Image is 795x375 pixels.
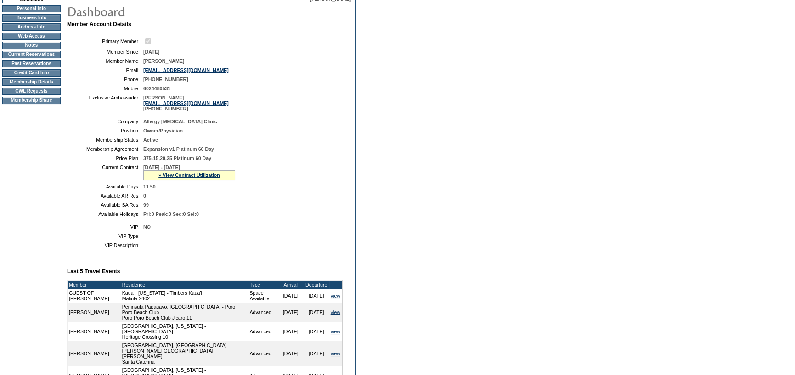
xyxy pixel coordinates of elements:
[143,165,180,170] span: [DATE] - [DATE]
[71,193,140,199] td: Available AR Res:
[67,2,250,20] img: pgTtlDashboard.gif
[331,293,340,298] a: view
[71,77,140,82] td: Phone:
[71,119,140,124] td: Company:
[2,88,61,95] td: CWL Requests
[2,51,61,58] td: Current Reservations
[121,281,248,289] td: Residence
[278,322,304,341] td: [DATE]
[143,119,217,124] span: Allergy [MEDICAL_DATA] Clinic
[143,100,229,106] a: [EMAIL_ADDRESS][DOMAIN_NAME]
[68,303,121,322] td: [PERSON_NAME]
[121,303,248,322] td: Peninsula Papagayo, [GEOGRAPHIC_DATA] - Poro Poro Beach Club Poro Poro Beach Club Jicaro 11
[143,67,229,73] a: [EMAIL_ADDRESS][DOMAIN_NAME]
[71,233,140,239] td: VIP Type:
[71,165,140,180] td: Current Contract:
[68,289,121,303] td: GUEST OF [PERSON_NAME]
[143,137,158,143] span: Active
[71,67,140,73] td: Email:
[71,37,140,45] td: Primary Member:
[2,23,61,31] td: Address Info
[143,155,211,161] span: 375-15,20,25 Platinum 60 Day
[143,184,156,189] span: 11.50
[68,322,121,341] td: [PERSON_NAME]
[143,58,184,64] span: [PERSON_NAME]
[71,224,140,230] td: VIP:
[331,329,340,334] a: view
[304,303,329,322] td: [DATE]
[248,322,277,341] td: Advanced
[304,322,329,341] td: [DATE]
[304,289,329,303] td: [DATE]
[278,281,304,289] td: Arrival
[71,49,140,55] td: Member Since:
[143,146,214,152] span: Expansion v1 Platinum 60 Day
[143,211,199,217] span: Pri:0 Peak:0 Sec:0 Sel:0
[68,341,121,366] td: [PERSON_NAME]
[71,137,140,143] td: Membership Status:
[304,281,329,289] td: Departure
[278,289,304,303] td: [DATE]
[2,60,61,67] td: Past Reservations
[67,21,131,28] b: Member Account Details
[143,193,146,199] span: 0
[2,69,61,77] td: Credit Card Info
[121,322,248,341] td: [GEOGRAPHIC_DATA], [US_STATE] - [GEOGRAPHIC_DATA] Heritage Crossing 10
[248,289,277,303] td: Space Available
[248,341,277,366] td: Advanced
[71,211,140,217] td: Available Holidays:
[331,351,340,356] a: view
[158,172,220,178] a: » View Contract Utilization
[71,128,140,133] td: Position:
[2,78,61,86] td: Membership Details
[143,202,149,208] span: 99
[143,77,188,82] span: [PHONE_NUMBER]
[2,33,61,40] td: Web Access
[68,281,121,289] td: Member
[143,224,151,230] span: NO
[71,155,140,161] td: Price Plan:
[71,243,140,248] td: VIP Description:
[121,289,248,303] td: Kaua'i, [US_STATE] - Timbers Kaua'i Maliula 2402
[2,42,61,49] td: Notes
[278,341,304,366] td: [DATE]
[121,341,248,366] td: [GEOGRAPHIC_DATA], [GEOGRAPHIC_DATA] - [PERSON_NAME][GEOGRAPHIC_DATA][PERSON_NAME] Santa Caterina
[143,49,159,55] span: [DATE]
[2,97,61,104] td: Membership Share
[2,14,61,22] td: Business Info
[71,184,140,189] td: Available Days:
[71,95,140,111] td: Exclusive Ambassador:
[304,341,329,366] td: [DATE]
[71,86,140,91] td: Mobile:
[67,268,120,275] b: Last 5 Travel Events
[71,146,140,152] td: Membership Agreement:
[2,5,61,12] td: Personal Info
[71,202,140,208] td: Available SA Res:
[143,128,183,133] span: Owner/Physician
[143,86,170,91] span: 6024480531
[248,303,277,322] td: Advanced
[143,95,229,111] span: [PERSON_NAME] [PHONE_NUMBER]
[248,281,277,289] td: Type
[331,309,340,315] a: view
[71,58,140,64] td: Member Name:
[278,303,304,322] td: [DATE]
